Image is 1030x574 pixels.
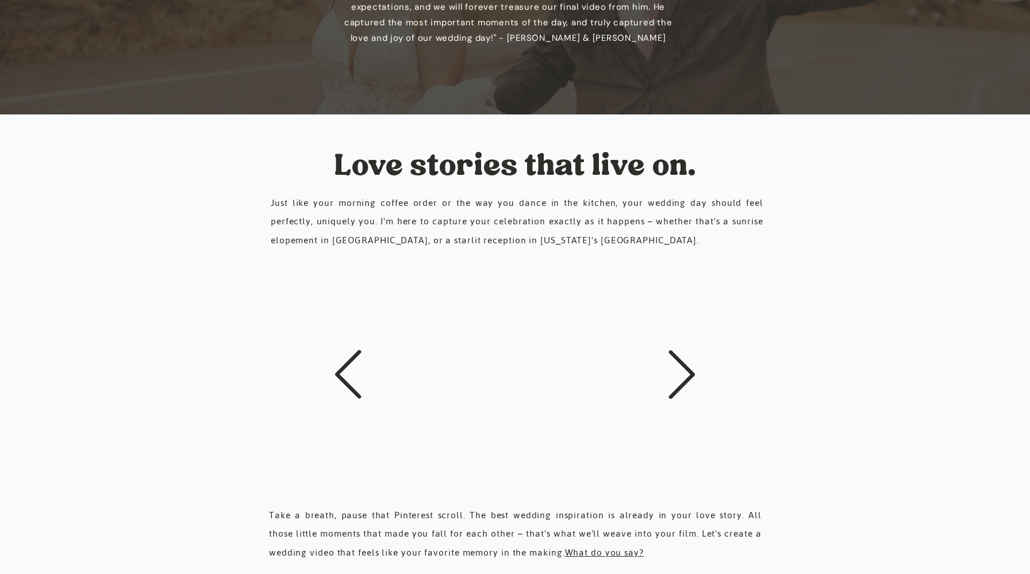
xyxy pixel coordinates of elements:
p: Just like your morning coffee order or the way you dance in the kitchen, your wedding day should ... [271,194,763,268]
a: What do you say? [565,544,644,561]
iframe: 8HGzAOc5ex8 [377,291,653,465]
h2: Love stories that live on. [226,150,804,179]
